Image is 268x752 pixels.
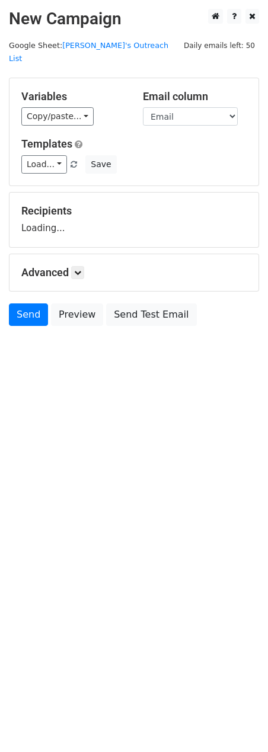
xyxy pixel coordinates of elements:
a: Send Test Email [106,303,196,326]
a: [PERSON_NAME]'s Outreach List [9,41,168,63]
h5: Recipients [21,204,247,217]
div: Loading... [21,204,247,235]
a: Templates [21,137,72,150]
a: Daily emails left: 50 [180,41,259,50]
button: Save [85,155,116,174]
h5: Advanced [21,266,247,279]
a: Preview [51,303,103,326]
h5: Variables [21,90,125,103]
a: Copy/paste... [21,107,94,126]
small: Google Sheet: [9,41,168,63]
a: Send [9,303,48,326]
a: Load... [21,155,67,174]
h2: New Campaign [9,9,259,29]
h5: Email column [143,90,247,103]
span: Daily emails left: 50 [180,39,259,52]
